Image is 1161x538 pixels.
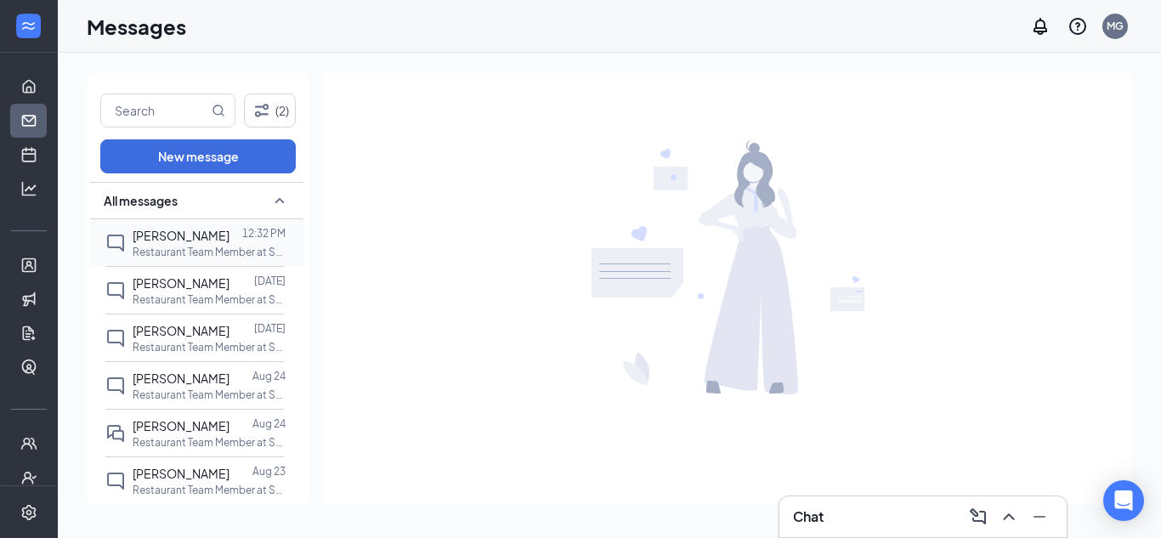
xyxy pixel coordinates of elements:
[133,371,229,386] span: [PERSON_NAME]
[133,245,286,259] p: Restaurant Team Member at Store #3549
[105,280,126,301] svg: ChatInactive
[242,226,286,241] p: 12:32 PM
[133,466,229,481] span: [PERSON_NAME]
[1103,480,1144,521] div: Open Intercom Messenger
[133,228,229,243] span: [PERSON_NAME]
[133,388,286,402] p: Restaurant Team Member at Store #3549
[968,507,988,527] svg: ComposeMessage
[105,471,126,491] svg: ChatInactive
[133,418,229,433] span: [PERSON_NAME]
[1030,16,1051,37] svg: Notifications
[20,17,37,34] svg: WorkstreamLogo
[101,94,208,127] input: Search
[252,100,272,121] svg: Filter
[100,139,296,173] button: New message
[105,233,126,253] svg: ChatInactive
[252,464,286,479] p: Aug 23
[133,435,286,450] p: Restaurant Team Member at Store #3549
[995,503,1022,530] button: ChevronUp
[1029,507,1050,527] svg: Minimize
[269,190,290,211] svg: SmallChevronUp
[1026,503,1053,530] button: Minimize
[133,292,286,307] p: Restaurant Team Member at Store #3549
[87,12,186,41] h1: Messages
[20,504,37,521] svg: Settings
[212,104,225,117] svg: MagnifyingGlass
[105,423,126,444] svg: DoubleChat
[133,275,229,291] span: [PERSON_NAME]
[133,340,286,354] p: Restaurant Team Member at Store #3549
[252,416,286,431] p: Aug 24
[793,507,824,526] h3: Chat
[999,507,1019,527] svg: ChevronUp
[105,376,126,396] svg: ChatInactive
[105,328,126,348] svg: ChatInactive
[133,323,229,338] span: [PERSON_NAME]
[244,93,296,127] button: Filter (2)
[20,180,37,197] svg: Analysis
[1107,19,1124,33] div: MG
[1068,16,1088,37] svg: QuestionInfo
[133,483,286,497] p: Restaurant Team Member at Store #3549
[965,503,992,530] button: ComposeMessage
[252,369,286,383] p: Aug 24
[104,192,178,209] span: All messages
[254,321,286,336] p: [DATE]
[254,274,286,288] p: [DATE]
